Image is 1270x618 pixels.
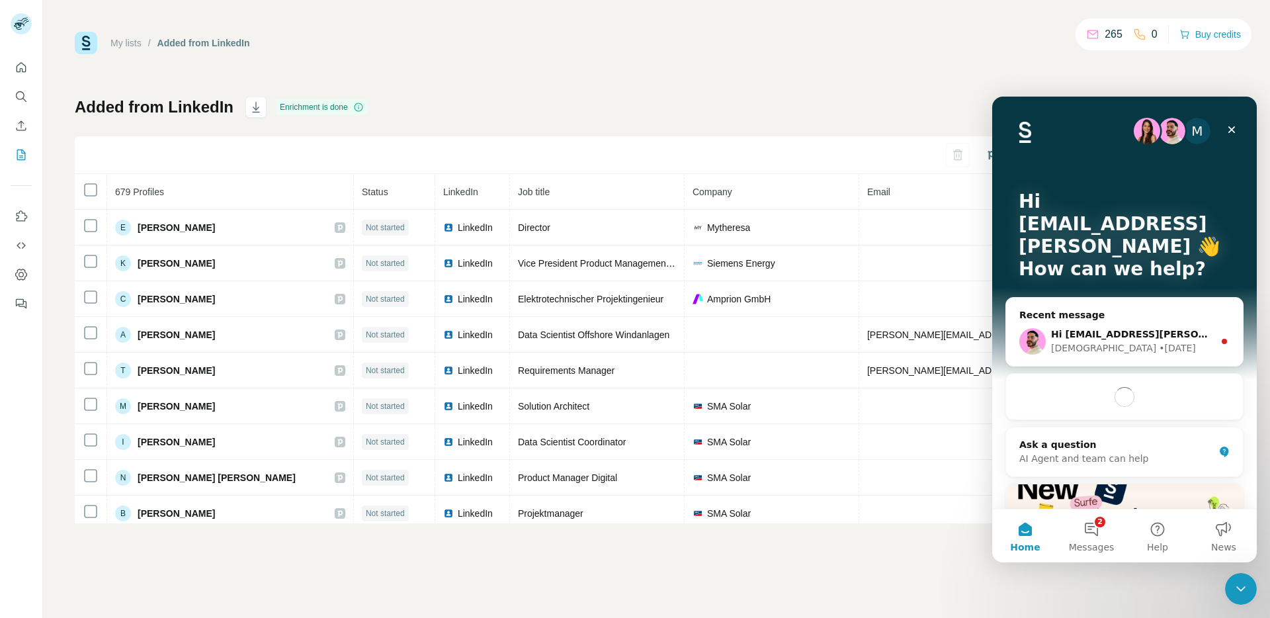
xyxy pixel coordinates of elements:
span: Product Manager Digital [518,472,617,483]
div: C [115,291,131,307]
span: Director [518,222,550,233]
span: Siemens Energy [707,257,775,270]
div: Added from LinkedIn [157,36,250,50]
span: Not started [366,257,405,269]
button: Feedback [11,292,32,316]
iframe: Intercom live chat [1225,573,1257,605]
img: Surfe Logo [75,32,97,54]
img: company-logo [693,508,703,519]
span: [PERSON_NAME] [138,507,215,520]
span: LinkedIn [458,435,493,449]
button: Sync all to Pipedrive (679) [976,145,1103,165]
span: LinkedIn [458,471,493,484]
li: / [148,36,151,50]
img: company-logo [693,222,703,233]
span: LinkedIn [458,400,493,413]
span: Mytheresa [707,221,750,234]
span: [PERSON_NAME] [138,292,215,306]
span: Amprion GmbH [707,292,771,306]
div: Ask a questionAI Agent and team can help [13,330,251,380]
span: SMA Solar [707,435,751,449]
button: Buy credits [1179,25,1241,44]
span: SMA Solar [707,507,751,520]
div: K [115,255,131,271]
iframe: Intercom live chat [992,97,1257,562]
span: [PERSON_NAME] [PERSON_NAME] [138,471,296,484]
span: Not started [366,436,405,448]
a: My lists [110,38,142,48]
div: T [115,363,131,378]
span: LinkedIn [443,187,478,197]
span: Help [155,446,176,455]
span: Not started [366,293,405,305]
span: Not started [366,365,405,376]
span: [PERSON_NAME] [138,435,215,449]
p: 0 [1152,26,1158,42]
p: 265 [1105,26,1122,42]
img: LinkedIn logo [443,365,454,376]
img: LinkedIn logo [443,294,454,304]
img: LinkedIn logo [443,401,454,412]
img: LinkedIn logo [443,508,454,519]
span: LinkedIn [458,221,493,234]
button: Messages [66,413,132,466]
img: company-logo [693,401,703,412]
span: Status [362,187,388,197]
span: [PERSON_NAME] [138,221,215,234]
span: Home [18,446,48,455]
span: Email [867,187,890,197]
span: Not started [366,472,405,484]
div: E [115,220,131,236]
span: Not started [366,508,405,519]
span: LinkedIn [458,292,493,306]
span: Not started [366,222,405,234]
h1: Added from LinkedIn [75,97,233,118]
span: Company [693,187,732,197]
button: Use Surfe on LinkedIn [11,204,32,228]
div: Ask a question [27,341,222,355]
span: Data Scientist Offshore Windanlagen [518,330,669,340]
button: Dashboard [11,263,32,287]
img: New Surfe features! [14,388,251,480]
span: SMA Solar [707,400,751,413]
span: 679 Profiles [115,187,164,197]
span: [PERSON_NAME][EMAIL_ADDRESS][PERSON_NAME][DOMAIN_NAME] [867,330,1177,340]
img: LinkedIn logo [443,222,454,233]
div: N [115,470,131,486]
button: Search [11,85,32,109]
div: I [115,434,131,450]
span: Elektrotechnischer Projektingenieur [518,294,663,304]
img: company-logo [693,437,703,447]
span: Messages [77,446,122,455]
span: [PERSON_NAME] [138,400,215,413]
div: A [115,327,131,343]
span: Not started [366,400,405,412]
img: company-logo [693,294,703,304]
span: Job title [518,187,550,197]
span: SMA Solar [707,471,751,484]
button: Help [132,413,198,466]
div: AI Agent and team can help [27,355,222,369]
div: [DEMOGRAPHIC_DATA] [59,245,164,259]
span: LinkedIn [458,507,493,520]
img: LinkedIn logo [443,330,454,340]
span: Requirements Manager [518,365,614,376]
img: company-logo [693,472,703,483]
button: News [198,413,265,466]
div: B [115,506,131,521]
span: LinkedIn [458,328,493,341]
div: Close [228,21,251,45]
span: Data Scientist Coordinator [518,437,626,447]
div: M [115,398,131,414]
button: Use Surfe API [11,234,32,257]
img: LinkedIn logo [443,258,454,269]
button: Quick start [11,56,32,79]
